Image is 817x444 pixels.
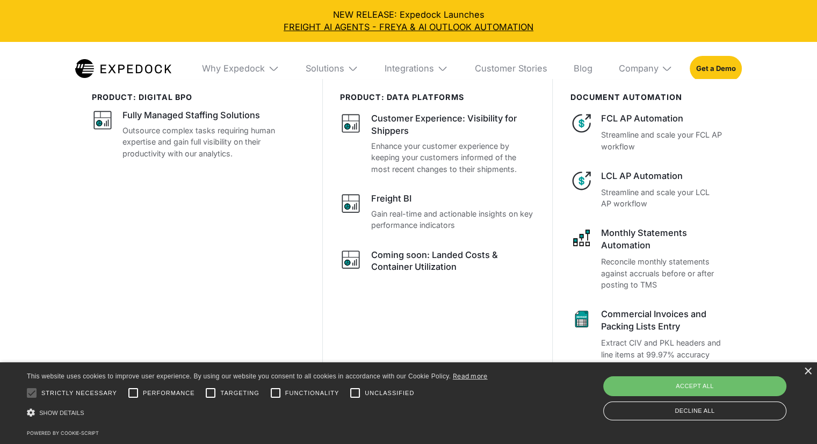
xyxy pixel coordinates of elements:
[285,389,339,398] span: Functionality
[193,42,288,95] div: Why Expedock
[376,42,457,95] div: Integrations
[385,63,434,74] div: Integrations
[39,410,84,416] span: Show details
[371,208,535,231] p: Gain real-time and actionable insights on key performance indicators
[143,389,195,398] span: Performance
[601,112,725,125] div: FCL AP Automation
[453,372,488,380] a: Read more
[122,125,305,159] p: Outsource complex tasks requiring human expertise and gain full visibility on their productivity ...
[610,42,681,95] div: Company
[763,392,817,444] iframe: Chat Widget
[603,402,786,420] div: Decline all
[365,389,414,398] span: Unclassified
[601,227,725,252] div: Monthly Statements Automation
[570,92,725,102] div: document automation
[601,129,725,152] p: Streamline and scale your FCL AP workflow
[570,170,725,210] a: LCL AP AutomationStreamline and scale your LCL AP workflow
[601,337,725,360] p: Extract CIV and PKL headers and line items at 99.97% accuracy
[340,192,534,231] a: Freight BIGain real-time and actionable insights on key performance indicators
[297,42,367,95] div: Solutions
[41,389,117,398] span: Strictly necessary
[371,140,535,175] p: Enhance your customer experience by keeping your customers informed of the most recent changes to...
[27,405,488,421] div: Show details
[466,42,556,95] a: Customer Stories
[122,109,260,121] div: Fully Managed Staffing Solutions
[601,187,725,210] p: Streamline and scale your LCL AP workflow
[371,249,535,274] div: Coming soon: Landed Costs & Container Utilization
[92,92,305,102] div: product: digital bpo
[27,430,99,436] a: Powered by cookie-script
[570,227,725,290] a: Monthly Statements AutomationReconcile monthly statements against accruals before or after postin...
[9,21,808,33] a: FREIGHT AI AGENTS - FREYA & AI OUTLOOK AUTOMATION
[220,389,259,398] span: Targeting
[340,92,534,102] div: PRODUCT: data platforms
[340,112,534,175] a: Customer Experience: Visibility for ShippersEnhance your customer experience by keeping your cust...
[690,56,742,81] a: Get a Demo
[570,308,725,360] a: Commercial Invoices and Packing Lists EntryExtract CIV and PKL headers and line items at 99.97% a...
[27,373,451,380] span: This website uses cookies to improve user experience. By using our website you consent to all coo...
[570,112,725,152] a: FCL AP AutomationStreamline and scale your FCL AP workflow
[371,112,535,137] div: Customer Experience: Visibility for Shippers
[601,308,725,333] div: Commercial Invoices and Packing Lists Entry
[9,9,808,33] div: NEW RELEASE: Expedock Launches
[601,256,725,290] p: Reconcile monthly statements against accruals before or after posting to TMS
[565,42,601,95] a: Blog
[601,170,725,182] div: LCL AP Automation
[306,63,344,74] div: Solutions
[603,376,786,396] div: Accept all
[92,109,305,159] a: Fully Managed Staffing SolutionsOutsource complex tasks requiring human expertise and gain full v...
[804,368,812,376] div: Close
[371,192,411,205] div: Freight BI
[202,63,265,74] div: Why Expedock
[618,63,658,74] div: Company
[340,249,534,277] a: Coming soon: Landed Costs & Container Utilization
